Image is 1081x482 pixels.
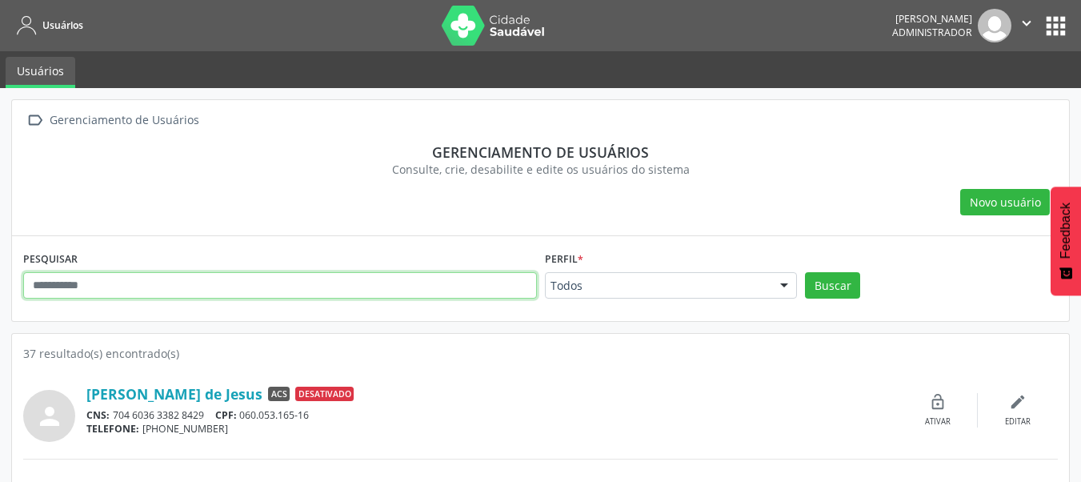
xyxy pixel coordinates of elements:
button: Novo usuário [960,189,1050,216]
div: 704 6036 3382 8429 060.053.165-16 [86,408,898,422]
a:  Gerenciamento de Usuários [23,109,202,132]
span: ACS [268,387,290,401]
img: img [978,9,1011,42]
span: Desativado [295,387,354,401]
span: CNS: [86,408,110,422]
span: Feedback [1059,203,1073,259]
button: apps [1042,12,1070,40]
i: person [35,402,64,431]
span: Novo usuário [970,194,1041,211]
div: Ativar [925,416,951,428]
div: Editar [1005,416,1031,428]
div: Gerenciamento de Usuários [46,109,202,132]
a: Usuários [6,57,75,88]
div: [PERSON_NAME] [892,12,972,26]
span: TELEFONE: [86,422,139,436]
i:  [1018,14,1035,32]
span: Todos [551,278,765,294]
button:  [1011,9,1042,42]
span: Administrador [892,26,972,39]
i: lock_open [929,393,947,411]
div: Consulte, crie, desabilite e edite os usuários do sistema [34,161,1047,178]
i:  [23,109,46,132]
div: 37 resultado(s) encontrado(s) [23,345,1058,362]
button: Feedback - Mostrar pesquisa [1051,187,1081,295]
span: CPF: [215,408,237,422]
a: Usuários [11,12,83,38]
div: [PHONE_NUMBER] [86,422,898,436]
span: Usuários [42,18,83,32]
label: Perfil [545,247,583,272]
a: [PERSON_NAME] de Jesus [86,385,262,403]
button: Buscar [805,272,860,299]
i: edit [1009,393,1027,411]
label: PESQUISAR [23,247,78,272]
div: Gerenciamento de usuários [34,143,1047,161]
